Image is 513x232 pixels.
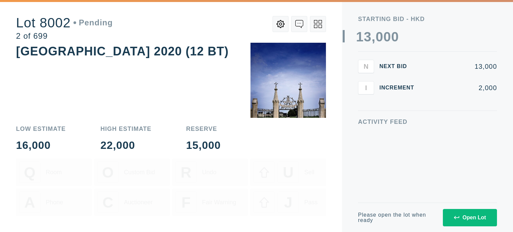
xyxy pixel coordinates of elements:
div: 3 [364,30,371,43]
span: I [365,84,367,91]
div: 15,000 [186,140,221,151]
div: 2,000 [425,84,497,91]
div: Activity Feed [358,119,497,125]
div: Lot 8002 [16,16,113,29]
div: 1 [356,30,364,43]
button: N [358,60,374,73]
button: Open Lot [443,209,497,226]
div: Please open the lot when ready [358,212,435,223]
div: Next Bid [379,64,419,69]
div: 0 [376,30,383,43]
div: 0 [383,30,391,43]
div: Pending [73,19,113,27]
span: N [364,62,368,70]
div: [GEOGRAPHIC_DATA] 2020 (12 BT) [16,44,229,58]
div: 0 [391,30,399,43]
div: Increment [379,85,419,90]
div: 13,000 [425,63,497,70]
div: 16,000 [16,140,66,151]
div: , [372,30,376,164]
button: I [358,81,374,94]
div: Reserve [186,126,221,132]
div: Open Lot [454,215,486,221]
div: High Estimate [101,126,152,132]
div: 22,000 [101,140,152,151]
div: Starting Bid - HKD [358,16,497,22]
div: Low Estimate [16,126,66,132]
div: 2 of 699 [16,32,113,40]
